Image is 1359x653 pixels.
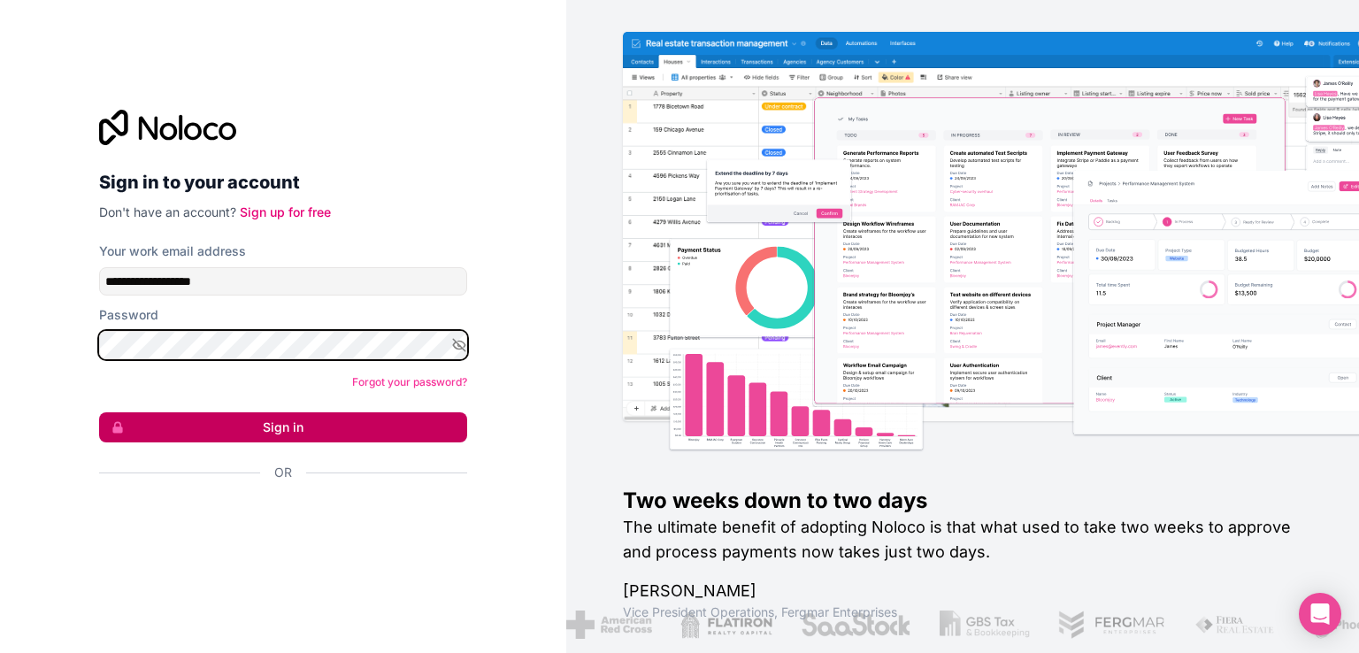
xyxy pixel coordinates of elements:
[1057,611,1165,639] img: /assets/fergmar-CudnrXN5.png
[623,579,1302,603] h1: [PERSON_NAME]
[240,204,331,219] a: Sign up for free
[99,267,467,296] input: Email address
[800,611,911,639] img: /assets/saastock-C6Zbiodz.png
[680,611,772,639] img: /assets/flatiron-C8eUkumj.png
[99,166,467,198] h2: Sign in to your account
[1194,611,1277,639] img: /assets/fiera-fwj2N5v4.png
[90,501,462,540] iframe: Sign in with Google Button
[623,515,1302,565] h2: The ultimate benefit of adopting Noloco is that what used to take two weeks to approve and proces...
[940,611,1030,639] img: /assets/gbstax-C-GtDUiK.png
[99,331,467,359] input: Password
[1299,593,1341,635] div: Open Intercom Messenger
[352,375,467,388] a: Forgot your password?
[623,603,1302,621] h1: Vice President Operations , Fergmar Enterprises
[99,204,236,219] span: Don't have an account?
[99,412,467,442] button: Sign in
[99,242,246,260] label: Your work email address
[274,464,292,481] span: Or
[99,306,158,324] label: Password
[565,611,651,639] img: /assets/american-red-cross-BAupjrZR.png
[623,487,1302,515] h1: Two weeks down to two days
